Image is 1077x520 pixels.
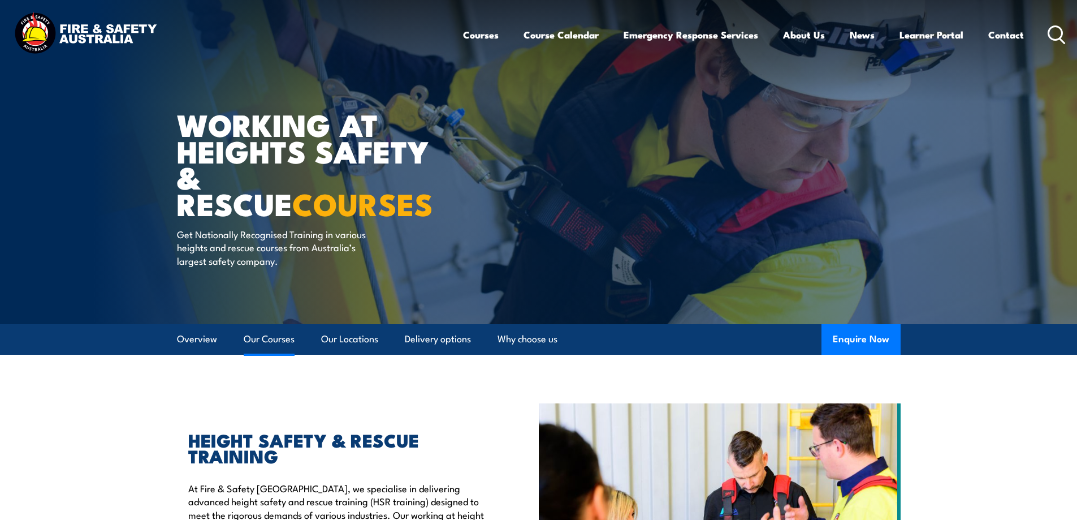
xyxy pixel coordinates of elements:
[821,324,901,355] button: Enquire Now
[177,324,217,354] a: Overview
[988,20,1024,50] a: Contact
[244,324,295,354] a: Our Courses
[405,324,471,354] a: Delivery options
[292,179,433,226] strong: COURSES
[498,324,557,354] a: Why choose us
[783,20,825,50] a: About Us
[188,432,487,463] h2: HEIGHT SAFETY & RESCUE TRAINING
[177,111,456,217] h1: WORKING AT HEIGHTS SAFETY & RESCUE
[321,324,378,354] a: Our Locations
[624,20,758,50] a: Emergency Response Services
[524,20,599,50] a: Course Calendar
[177,227,383,267] p: Get Nationally Recognised Training in various heights and rescue courses from Australia’s largest...
[899,20,963,50] a: Learner Portal
[850,20,875,50] a: News
[463,20,499,50] a: Courses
